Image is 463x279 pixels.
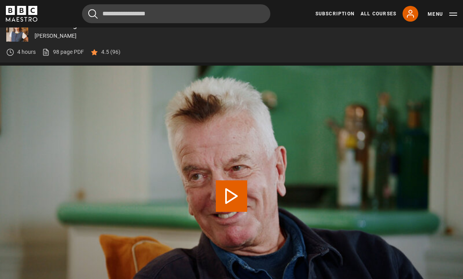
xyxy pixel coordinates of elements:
button: Toggle navigation [428,10,457,18]
p: Interior Design [35,22,457,29]
a: 98 page PDF [42,48,84,56]
svg: BBC Maestro [6,6,37,22]
button: Play Lesson Find inspiration, with Nicky Haslam [216,180,247,212]
input: Search [82,4,270,23]
p: 4 hours [17,48,36,56]
button: Submit the search query [88,9,98,19]
a: All Courses [361,10,396,17]
p: [PERSON_NAME] [35,32,457,40]
p: 4.5 (96) [101,48,120,56]
a: Subscription [315,10,354,17]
